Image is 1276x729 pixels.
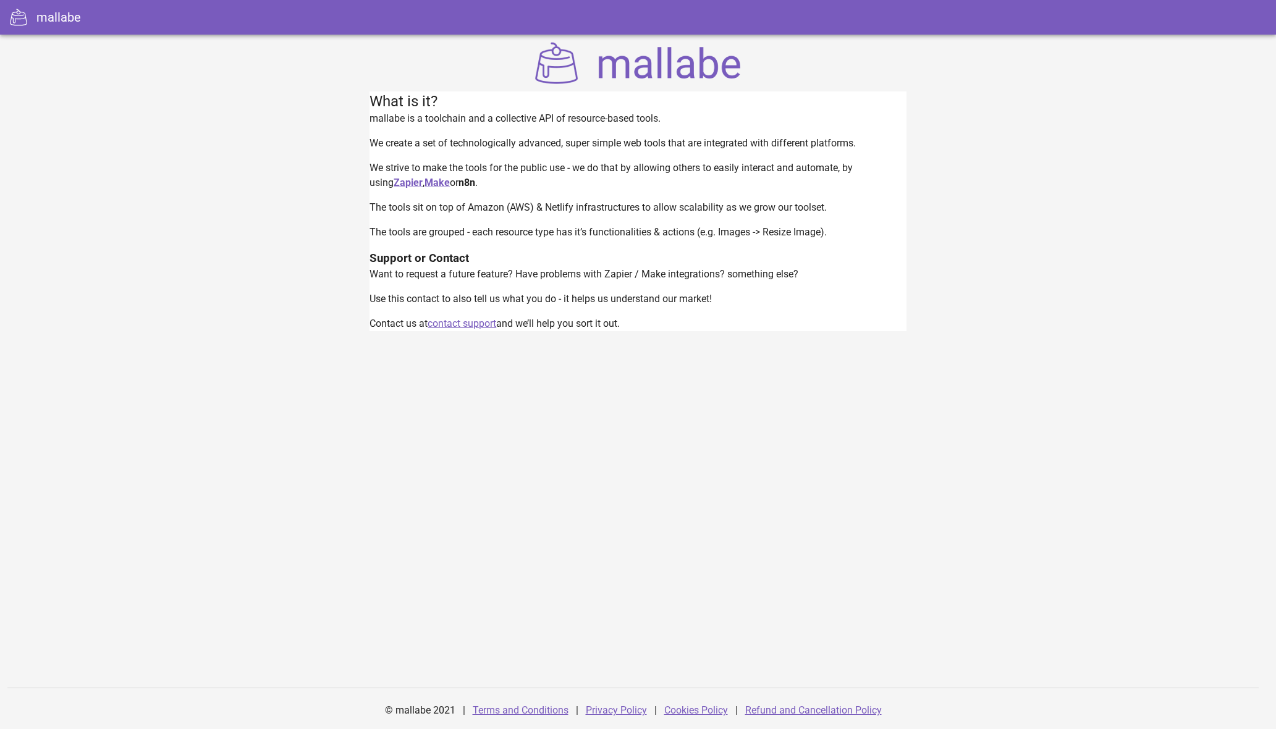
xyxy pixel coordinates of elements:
div: | [463,696,465,725]
strong: n8n [458,177,475,188]
div: mallabe [36,8,81,27]
div: | [654,696,657,725]
p: Want to request a future feature? Have problems with Zapier / Make integrations? something else? [370,267,906,282]
p: We strive to make the tools for the public use - we do that by allowing others to easily interact... [370,161,906,190]
p: The tools sit on top of Amazon (AWS) & Netlify infrastructures to allow scalability as we grow ou... [370,200,906,215]
p: We create a set of technologically advanced, super simple web tools that are integrated with diff... [370,136,906,151]
img: mallabe Logo [532,42,745,84]
a: Zapier [394,177,423,188]
div: © mallabe 2021 [378,696,463,725]
p: Use this contact to also tell us what you do - it helps us understand our market! [370,292,906,306]
a: contact support [428,318,496,329]
p: The tools are grouped - each resource type has it’s functionalities & actions (e.g. Images -> Res... [370,225,906,240]
a: Refund and Cancellation Policy [745,704,882,716]
a: Cookies Policy [664,704,728,716]
div: | [735,696,738,725]
a: Terms and Conditions [473,704,568,716]
p: Contact us at and we’ll help you sort it out. [370,316,906,331]
div: What is it? [370,91,906,111]
a: Privacy Policy [586,704,647,716]
div: | [576,696,578,725]
a: Make [425,177,450,188]
p: mallabe is a toolchain and a collective API of resource-based tools. [370,111,906,126]
h3: Support or Contact [370,250,906,267]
